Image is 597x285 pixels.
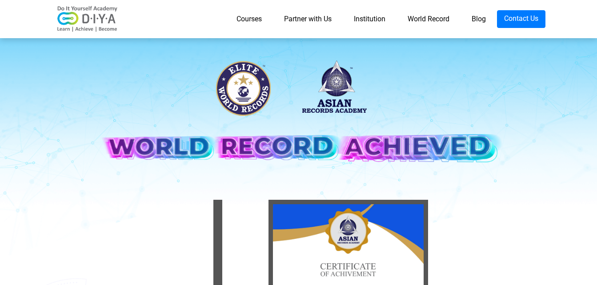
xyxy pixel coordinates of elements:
[343,10,397,28] a: Institution
[52,6,123,32] img: logo-v2.png
[273,10,343,28] a: Partner with Us
[397,10,461,28] a: World Record
[497,10,545,28] a: Contact Us
[225,10,273,28] a: Courses
[94,53,503,185] img: banner-desk.png
[461,10,497,28] a: Blog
